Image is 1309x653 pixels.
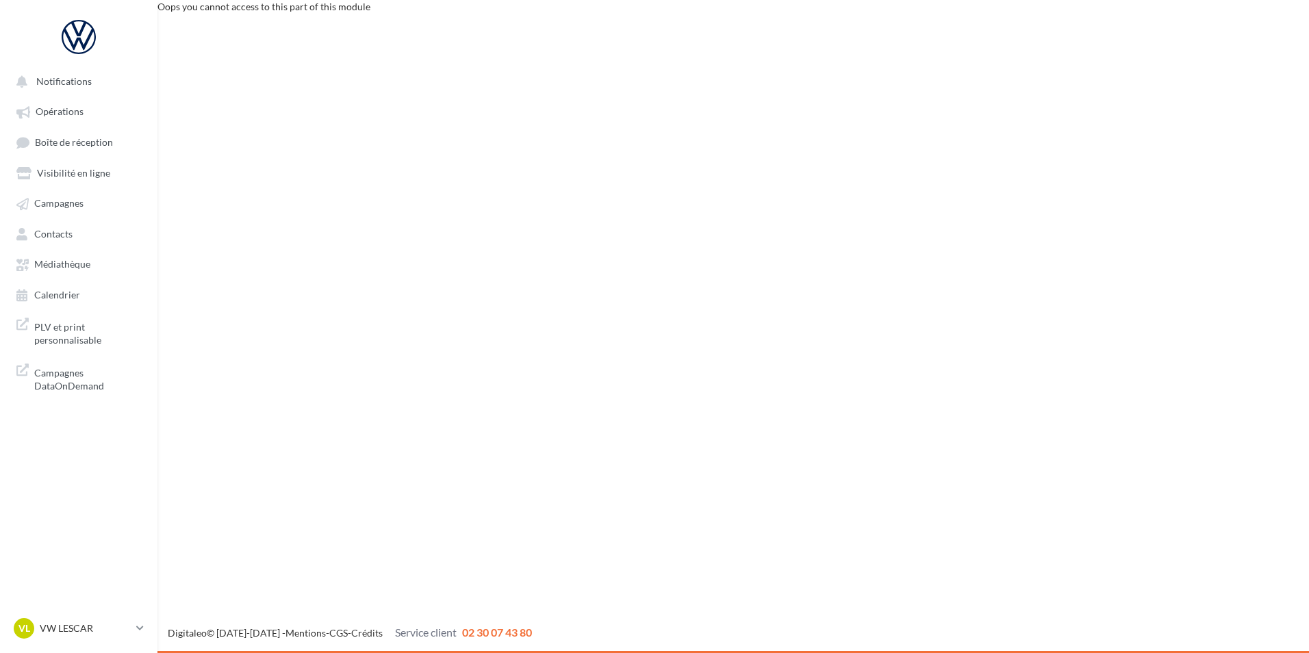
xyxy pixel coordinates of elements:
[168,627,532,639] span: © [DATE]-[DATE] - - -
[34,289,80,300] span: Calendrier
[8,358,149,398] a: Campagnes DataOnDemand
[40,622,131,635] p: VW LESCAR
[34,198,84,209] span: Campagnes
[34,318,141,347] span: PLV et print personnalisable
[462,626,532,639] span: 02 30 07 43 80
[34,363,141,393] span: Campagnes DataOnDemand
[37,167,110,179] span: Visibilité en ligne
[157,1,370,12] span: Oops you cannot access to this part of this module
[285,627,326,639] a: Mentions
[8,251,149,276] a: Médiathèque
[11,615,147,641] a: VL VW LESCAR
[8,282,149,307] a: Calendrier
[36,106,84,118] span: Opérations
[351,627,383,639] a: Crédits
[8,221,149,246] a: Contacts
[8,68,144,93] button: Notifications
[8,160,149,185] a: Visibilité en ligne
[8,99,149,123] a: Opérations
[395,626,457,639] span: Service client
[329,627,348,639] a: CGS
[34,228,73,240] span: Contacts
[8,129,149,155] a: Boîte de réception
[36,75,92,87] span: Notifications
[35,136,113,148] span: Boîte de réception
[168,627,207,639] a: Digitaleo
[34,259,90,270] span: Médiathèque
[8,312,149,353] a: PLV et print personnalisable
[8,190,149,215] a: Campagnes
[18,622,30,635] span: VL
